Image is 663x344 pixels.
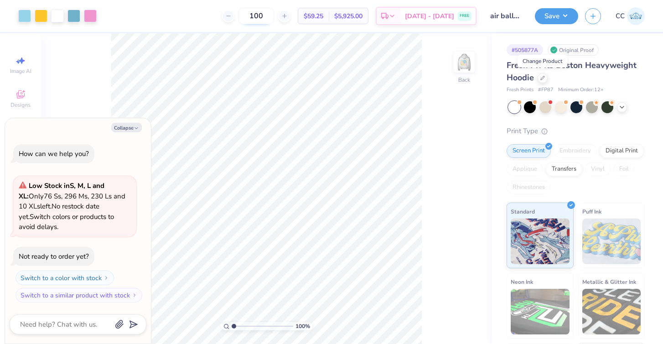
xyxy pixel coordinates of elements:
[460,13,469,19] span: FREE
[582,289,641,334] img: Metallic & Glitter Ink
[613,162,635,176] div: Foil
[507,144,551,158] div: Screen Print
[16,288,142,302] button: Switch to a similar product with stock
[19,202,99,221] span: No restock date yet.
[132,292,137,298] img: Switch to a similar product with stock
[295,322,310,330] span: 100 %
[483,7,528,25] input: Untitled Design
[19,181,104,201] strong: Low Stock in S, M, L and XL :
[558,86,604,94] span: Minimum Order: 12 +
[600,144,644,158] div: Digital Print
[10,68,31,75] span: Image AI
[548,44,599,56] div: Original Proof
[507,86,534,94] span: Fresh Prints
[507,44,543,56] div: # 505877A
[16,271,114,285] button: Switch to a color with stock
[19,149,89,158] div: How can we help you?
[104,275,109,281] img: Switch to a color with stock
[535,8,578,24] button: Save
[458,76,470,84] div: Back
[554,144,597,158] div: Embroidery
[582,219,641,264] img: Puff Ink
[546,162,582,176] div: Transfers
[304,11,323,21] span: $59.25
[334,11,363,21] span: $5,925.00
[507,162,543,176] div: Applique
[627,7,645,25] img: Camille Colpoys
[616,11,625,21] span: CC
[111,123,142,132] button: Collapse
[616,7,645,25] a: CC
[582,207,601,216] span: Puff Ink
[582,277,636,287] span: Metallic & Glitter Ink
[538,86,554,94] span: # FP87
[511,289,570,334] img: Neon Ink
[507,60,637,83] span: Fresh Prints Boston Heavyweight Hoodie
[238,8,274,24] input: – –
[507,126,645,136] div: Print Type
[405,11,454,21] span: [DATE] - [DATE]
[518,55,567,68] div: Change Product
[10,101,31,109] span: Designs
[585,162,611,176] div: Vinyl
[511,277,533,287] span: Neon Ink
[507,181,551,194] div: Rhinestones
[511,219,570,264] img: Standard
[19,181,125,231] span: Only 76 Ss, 296 Ms, 230 Ls and 10 XLs left. Switch colors or products to avoid delays.
[511,207,535,216] span: Standard
[19,252,89,261] div: Not ready to order yet?
[455,53,473,71] img: Back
